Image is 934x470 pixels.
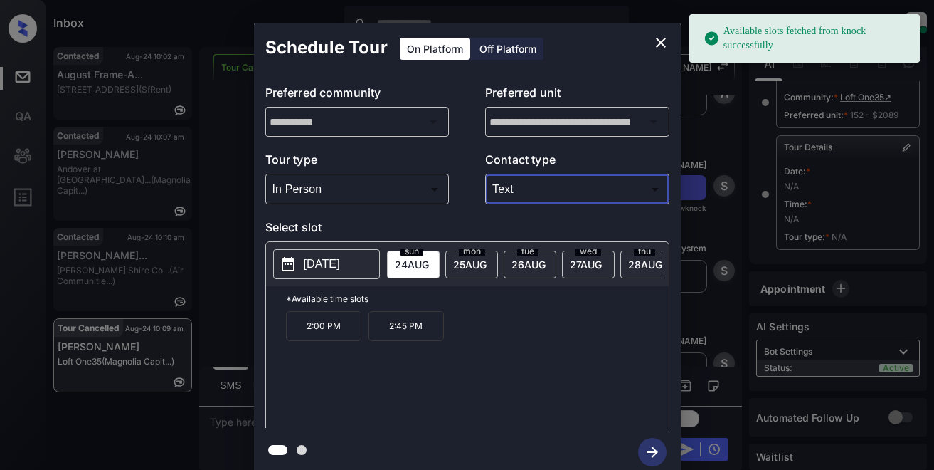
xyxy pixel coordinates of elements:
[254,23,399,73] h2: Schedule Tour
[265,151,450,174] p: Tour type
[472,38,543,60] div: Off Platform
[634,247,655,256] span: thu
[485,151,669,174] p: Contact type
[570,258,602,271] span: 27 AUG
[517,247,538,256] span: tue
[387,251,440,278] div: date-select
[368,311,444,341] p: 2:45 PM
[265,219,669,241] p: Select slot
[273,249,380,279] button: [DATE]
[395,258,429,271] span: 24 AUG
[647,28,675,57] button: close
[453,258,487,271] span: 25 AUG
[620,251,673,278] div: date-select
[459,247,485,256] span: mon
[575,247,601,256] span: wed
[286,311,361,341] p: 2:00 PM
[511,258,546,271] span: 26 AUG
[628,258,662,271] span: 28 AUG
[400,38,470,60] div: On Platform
[400,247,423,256] span: sun
[265,84,450,107] p: Preferred community
[504,251,556,278] div: date-select
[485,84,669,107] p: Preferred unit
[269,177,446,201] div: In Person
[704,19,908,58] div: Available slots fetched from knock successfully
[562,251,615,278] div: date-select
[304,256,340,273] p: [DATE]
[489,177,666,201] div: Text
[445,251,498,278] div: date-select
[286,286,669,311] p: *Available time slots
